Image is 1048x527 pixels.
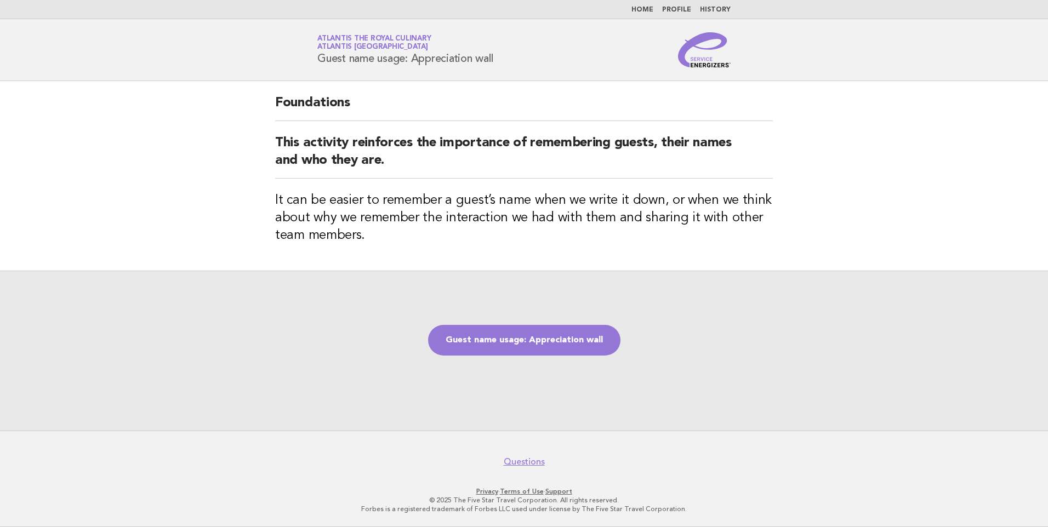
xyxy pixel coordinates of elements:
[545,488,572,495] a: Support
[189,496,859,505] p: © 2025 The Five Star Travel Corporation. All rights reserved.
[476,488,498,495] a: Privacy
[700,7,731,13] a: History
[317,36,493,64] h1: Guest name usage: Appreciation wall
[317,44,428,51] span: Atlantis [GEOGRAPHIC_DATA]
[275,134,773,179] h2: This activity reinforces the importance of remembering guests, their names and who they are.
[662,7,691,13] a: Profile
[189,487,859,496] p: · ·
[631,7,653,13] a: Home
[275,94,773,121] h2: Foundations
[500,488,544,495] a: Terms of Use
[189,505,859,513] p: Forbes is a registered trademark of Forbes LLC used under license by The Five Star Travel Corpora...
[317,35,431,50] a: Atlantis the Royal CulinaryAtlantis [GEOGRAPHIC_DATA]
[678,32,731,67] img: Service Energizers
[428,325,620,356] a: Guest name usage: Appreciation wall
[504,456,545,467] a: Questions
[275,192,773,244] h3: It can be easier to remember a guest’s name when we write it down, or when we think about why we ...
